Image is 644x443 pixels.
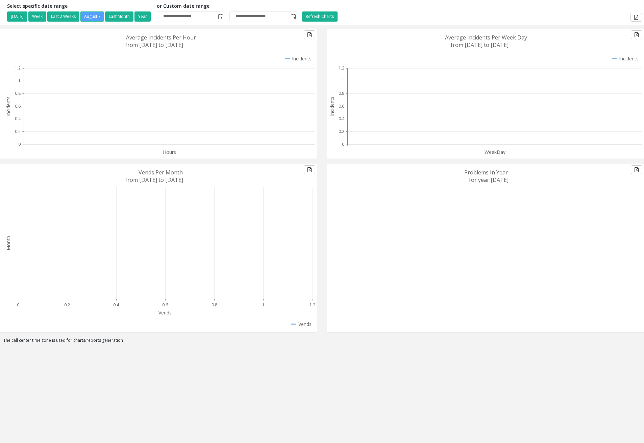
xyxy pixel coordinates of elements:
text: 0 [17,302,19,308]
text: 0.8 [15,90,21,96]
text: 0.4 [113,302,119,308]
text: 0 [342,141,344,147]
button: Export to pdf [630,13,642,22]
text: 0.2 [64,302,70,308]
text: 0.6 [15,103,21,109]
text: 1.2 [15,65,21,71]
text: 1.2 [309,302,315,308]
button: Export to pdf [304,165,315,174]
text: Incidents [5,96,11,116]
button: Export to pdf [304,30,315,39]
text: Month [5,236,11,250]
text: Problems In Year [464,169,508,176]
text: 0 [18,141,21,147]
text: 0.4 [15,116,21,121]
text: Average Incidents Per Week Day [445,34,527,41]
text: from [DATE] to [DATE] [125,41,183,49]
button: Year [134,11,151,22]
text: from [DATE] to [DATE] [451,41,509,49]
text: for year [DATE] [469,176,509,184]
span: Toggle popup [289,12,297,21]
text: Incidents [329,96,335,116]
text: 1.2 [339,65,344,71]
text: Average Incidents Per Hour [126,34,196,41]
text: 1 [342,78,344,84]
text: Vends [158,309,172,316]
text: from [DATE] to [DATE] [125,176,183,184]
text: 0.6 [339,103,344,109]
text: WeekDay [485,149,506,155]
button: Last 2 Weeks [47,11,79,22]
span: Toggle popup [217,12,224,21]
h5: or Custom date range [157,3,297,9]
button: [DATE] [7,11,27,22]
text: 0.2 [15,129,21,134]
text: 0.8 [339,90,344,96]
text: 1 [18,78,21,84]
button: Export to pdf [631,30,642,39]
text: 0.4 [339,116,345,121]
text: Hours [163,149,176,155]
h5: Select specific date range [7,3,152,9]
text: 1 [262,302,265,308]
text: 0.6 [162,302,168,308]
button: August [80,11,104,22]
button: Refresh Charts [302,11,338,22]
button: Export to pdf [631,165,642,174]
text: 0.8 [212,302,217,308]
text: 0.2 [339,129,344,134]
text: Vends Per Month [139,169,183,176]
button: Week [28,11,46,22]
button: Last Month [105,11,133,22]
